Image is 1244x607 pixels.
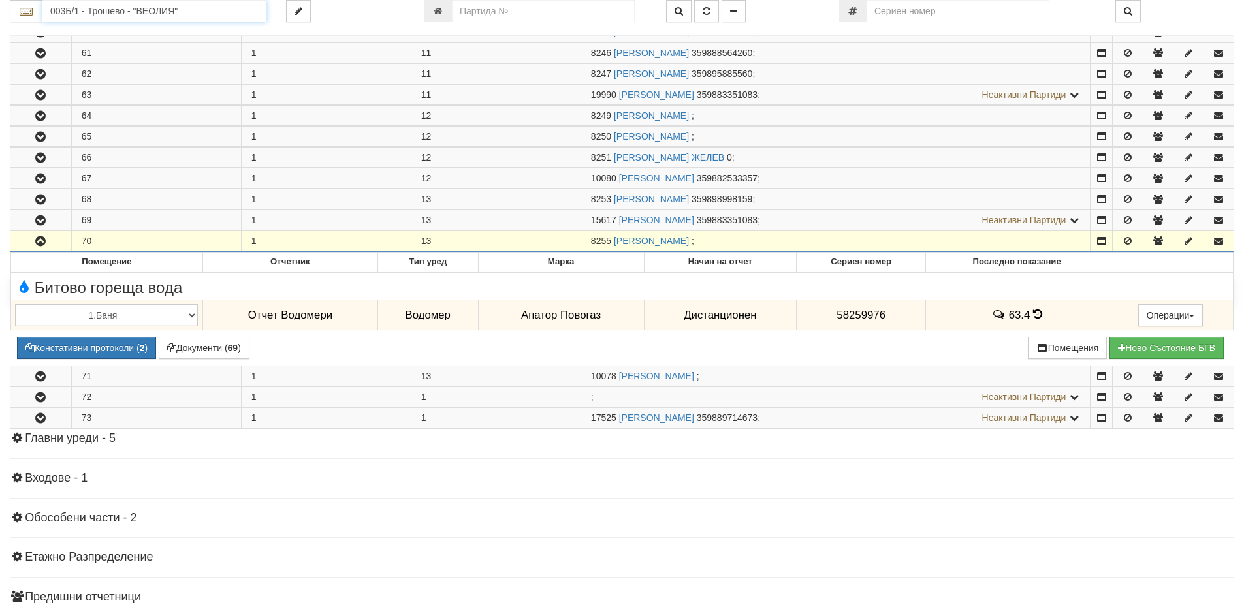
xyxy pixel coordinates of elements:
a: [PERSON_NAME] [619,173,694,183]
span: Партида № [591,371,616,381]
td: ; [581,366,1090,386]
th: Сериен номер [797,252,926,272]
span: История на показанията [1033,308,1042,320]
th: Начин на отчет [644,252,797,272]
td: 1 [241,147,411,167]
span: 359898998159 [692,194,752,204]
span: Партида № [591,89,616,100]
td: ; [581,407,1090,428]
span: 11 [421,69,432,79]
span: 359883351083 [697,215,758,225]
td: 1 [241,210,411,230]
td: 65 [71,126,241,146]
td: 1 [241,105,411,125]
button: Документи (69) [159,337,249,359]
button: Новo Състояние БГВ [1109,337,1224,359]
a: [PERSON_NAME] [619,89,694,100]
span: 11 [421,48,432,58]
td: 1 [241,168,411,188]
span: 11 [421,27,432,37]
td: ; [581,386,1090,407]
td: 69 [71,210,241,230]
span: Неактивни Партиди [982,392,1066,402]
span: 359895885560 [692,69,752,79]
td: ; [581,84,1090,104]
td: ; [581,230,1090,251]
button: Операции [1138,304,1204,326]
span: 359888564260 [692,48,752,58]
a: [PERSON_NAME] [614,27,689,37]
h4: Предишни отчетници [10,591,1234,604]
td: 61 [71,42,241,63]
th: Марка [478,252,644,272]
td: 67 [71,168,241,188]
td: 1 [241,189,411,209]
td: 1 [241,42,411,63]
a: [PERSON_NAME] [614,69,689,79]
span: Партида № [591,27,611,37]
th: Отчетник [202,252,377,272]
a: [PERSON_NAME] [619,371,694,381]
span: 13 [421,215,432,225]
td: Апатор Повогаз [478,300,644,330]
span: Партида № [591,215,616,225]
td: 64 [71,105,241,125]
td: 1 [241,126,411,146]
span: Отчет Водомери [248,309,332,321]
span: Партида № [591,173,616,183]
td: 72 [71,386,241,407]
button: Помещения [1028,337,1108,359]
span: 359889714673 [697,412,758,423]
td: 70 [71,230,241,251]
td: ; [581,210,1090,230]
span: 63.4 [1009,309,1030,321]
span: 1 [421,392,426,402]
a: [PERSON_NAME] [619,412,694,423]
span: Партида № [591,48,611,58]
th: Помещение [11,252,203,272]
td: Водомер [377,300,478,330]
h4: Главни уреди - 5 [10,432,1234,445]
span: Партида № [591,131,611,142]
h4: Етажно Разпределение [10,551,1234,564]
td: 63 [71,84,241,104]
td: ; [581,168,1090,188]
span: Битово гореща вода [14,279,182,296]
span: 11 [421,89,432,100]
h4: Входове - 1 [10,472,1234,485]
td: Дистанционен [644,300,797,330]
button: Констативни протоколи (2) [17,337,156,359]
a: [PERSON_NAME] ЖЕЛЕВ [614,152,724,163]
span: Партида № [591,110,611,121]
td: ; [581,42,1090,63]
b: 2 [140,343,145,353]
span: 13 [421,371,432,381]
span: 0 [727,152,732,163]
span: Партида № [591,152,611,163]
td: 73 [71,407,241,428]
a: [PERSON_NAME] [614,236,689,246]
td: 1 [241,407,411,428]
a: [PERSON_NAME] [619,215,694,225]
span: 58259976 [837,309,885,321]
td: 1 [241,84,411,104]
a: [PERSON_NAME] [614,48,689,58]
td: 68 [71,189,241,209]
td: ; [581,189,1090,209]
h4: Обособени части - 2 [10,512,1234,525]
a: [PERSON_NAME] [614,131,689,142]
span: Неактивни Партиди [982,215,1066,225]
span: Партида № [591,412,616,423]
td: 1 [241,230,411,251]
td: 1 [241,366,411,386]
b: 69 [228,343,238,353]
span: Партида № [591,236,611,246]
span: История на забележките [991,308,1008,320]
span: Партида № [591,194,611,204]
span: 12 [421,131,432,142]
span: 13 [421,194,432,204]
span: 359889662254 [692,27,752,37]
span: 12 [421,110,432,121]
span: 13 [421,236,432,246]
span: 12 [421,173,432,183]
